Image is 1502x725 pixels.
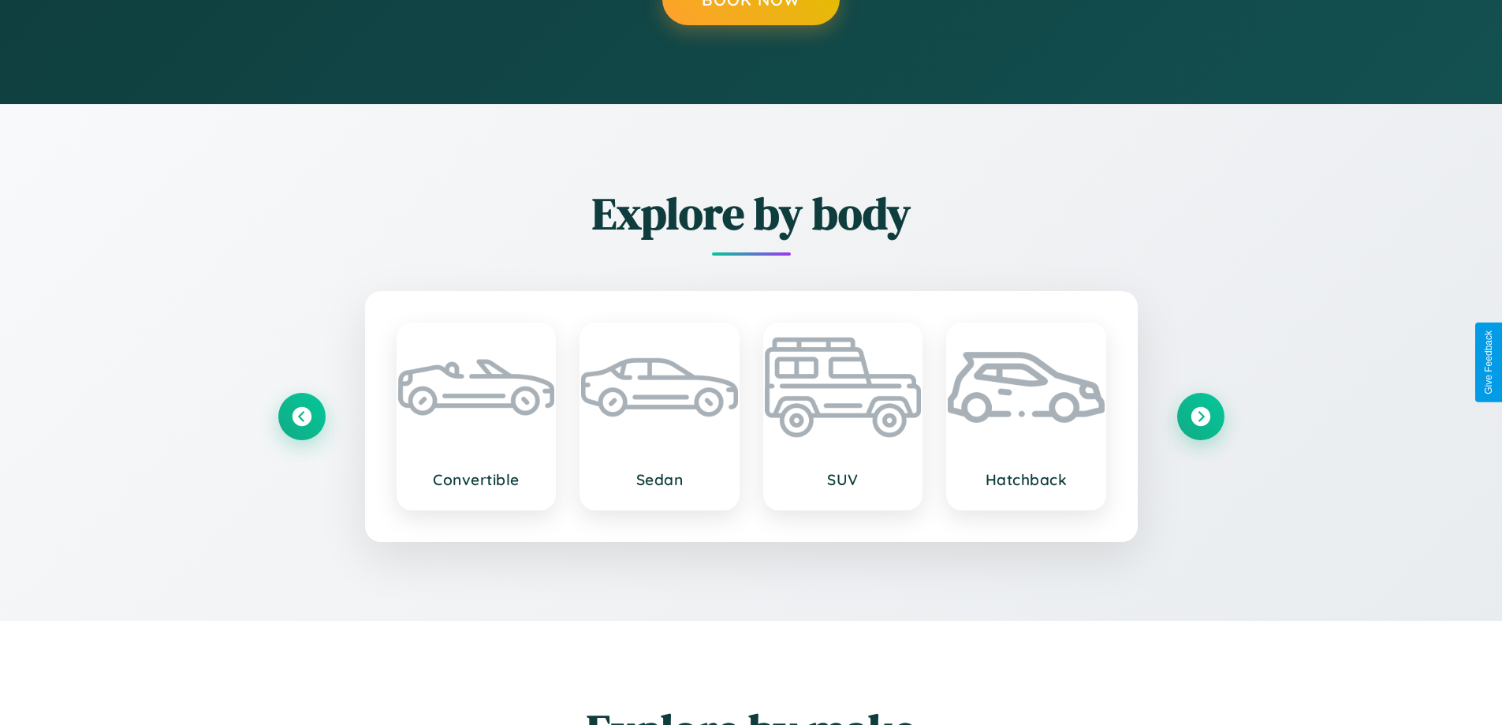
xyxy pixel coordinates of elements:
[963,470,1089,489] h3: Hatchback
[278,183,1224,244] h2: Explore by body
[1483,331,1494,394] div: Give Feedback
[781,470,906,489] h3: SUV
[597,470,722,489] h3: Sedan
[414,470,539,489] h3: Convertible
